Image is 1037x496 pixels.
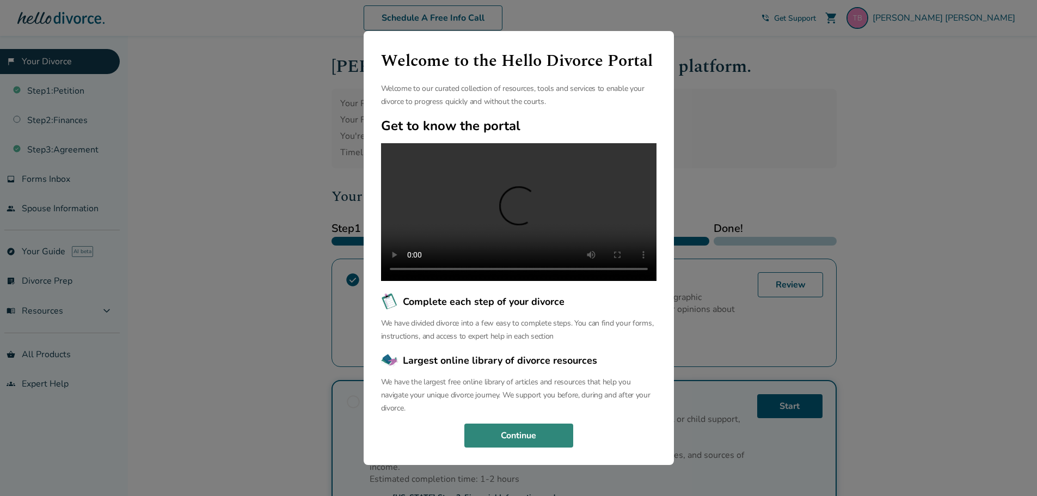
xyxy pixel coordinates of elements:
img: Complete each step of your divorce [381,293,398,310]
p: We have the largest free online library of articles and resources that help you navigate your uni... [381,376,656,415]
span: Largest online library of divorce resources [403,353,597,368]
span: Complete each step of your divorce [403,295,564,309]
h1: Welcome to the Hello Divorce Portal [381,48,656,74]
p: Welcome to our curated collection of resources, tools and services to enable your divorce to prog... [381,82,656,108]
button: Continue [464,424,573,448]
img: Largest online library of divorce resources [381,352,398,369]
iframe: Chat Widget [983,444,1037,496]
p: We have divided divorce into a few easy to complete steps. You can find your forms, instructions,... [381,317,656,343]
h2: Get to know the portal [381,117,656,134]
